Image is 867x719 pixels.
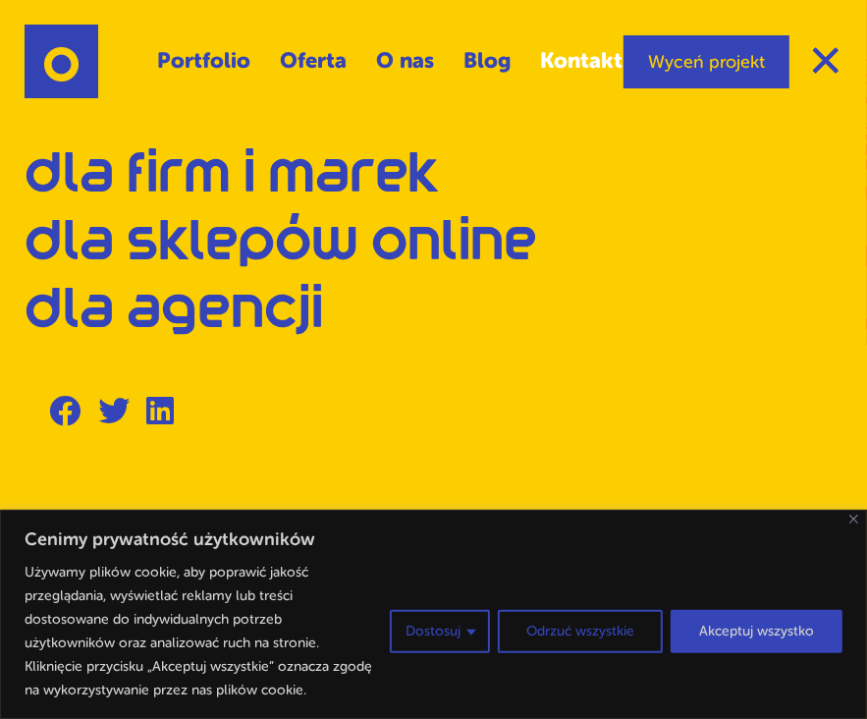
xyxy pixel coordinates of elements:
a: Dla agencji [25,288,323,334]
button: Odrzuć wszystkie [498,610,663,653]
a: Blog [463,40,511,83]
a: Portfolio [157,40,250,83]
a: Kontakt [540,40,623,83]
button: Blisko [849,515,858,524]
img: Close [849,515,858,524]
button: Akceptuj wszystko [671,610,842,653]
a: Dla sklepów online [25,220,537,266]
a: Oferta [280,40,347,83]
button: Close [809,46,842,74]
p: Używamy plików cookie, aby poprawić jakość przeglądania, wyświetlać reklamy lub treści dostosowan... [25,561,375,702]
button: Dostosuj [390,610,490,653]
a: O nas [376,40,434,83]
p: Cenimy prywatność użytkowników [25,527,842,551]
a: Wyceń projekt [623,35,789,88]
img: Brandoo Group [25,25,98,98]
a: Dla firm i marek [25,152,439,198]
